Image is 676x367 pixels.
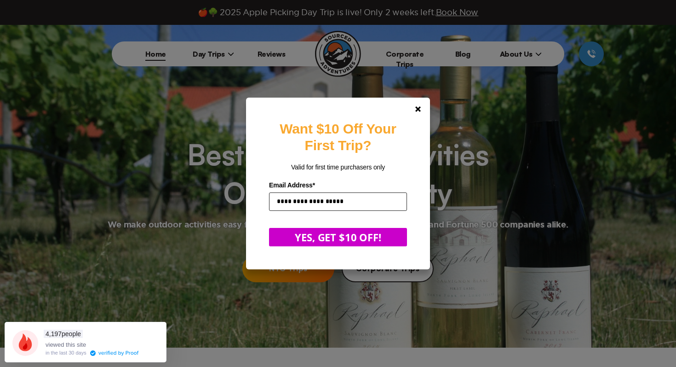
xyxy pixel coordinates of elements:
span: Required [313,181,315,189]
button: YES, GET $10 OFF! [269,228,407,246]
label: Email Address [269,178,407,192]
strong: Want $10 Off Your First Trip? [280,121,396,153]
span: 4,197 [46,330,62,338]
a: Close [407,98,429,120]
span: Valid for first time purchasers only [291,163,385,171]
span: people [44,330,83,338]
span: viewed this site [46,341,86,348]
div: in the last 30 days [46,350,86,355]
